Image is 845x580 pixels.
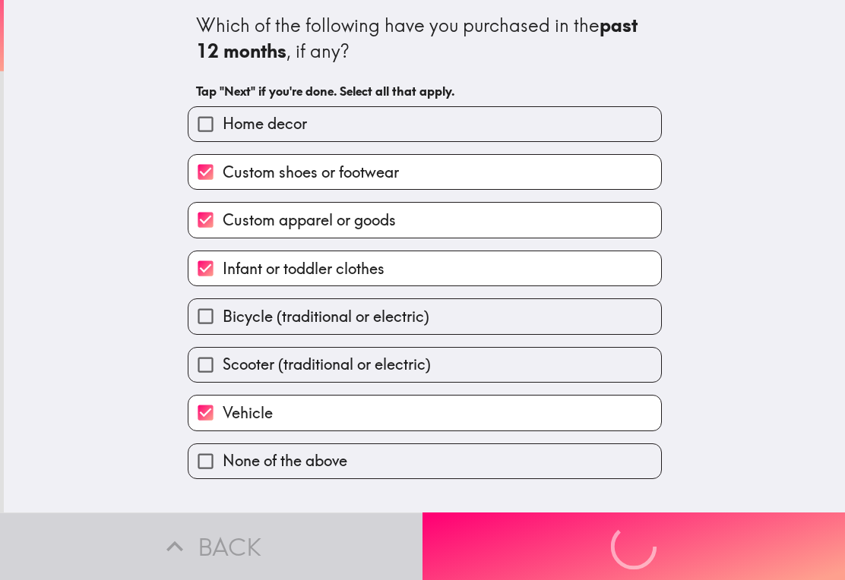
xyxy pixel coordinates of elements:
button: Bicycle (traditional or electric) [188,299,661,333]
button: Scooter (traditional or electric) [188,348,661,382]
span: Custom apparel or goods [223,210,396,231]
span: Bicycle (traditional or electric) [223,306,429,327]
span: Infant or toddler clothes [223,258,385,279]
button: Custom shoes or footwear [188,155,661,189]
span: None of the above [223,450,347,471]
button: Custom apparel or goods [188,203,661,237]
button: None of the above [188,444,661,478]
button: Infant or toddler clothes [188,251,661,285]
div: Which of the following have you purchased in the , if any? [196,13,654,64]
button: Vehicle [188,396,661,430]
span: Home decor [223,113,307,134]
button: Home decor [188,107,661,141]
b: past 12 months [196,14,642,62]
span: Vehicle [223,402,273,424]
h6: Tap "Next" if you're done. Select all that apply. [196,83,654,99]
span: Custom shoes or footwear [223,162,399,183]
span: Scooter (traditional or electric) [223,354,431,375]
